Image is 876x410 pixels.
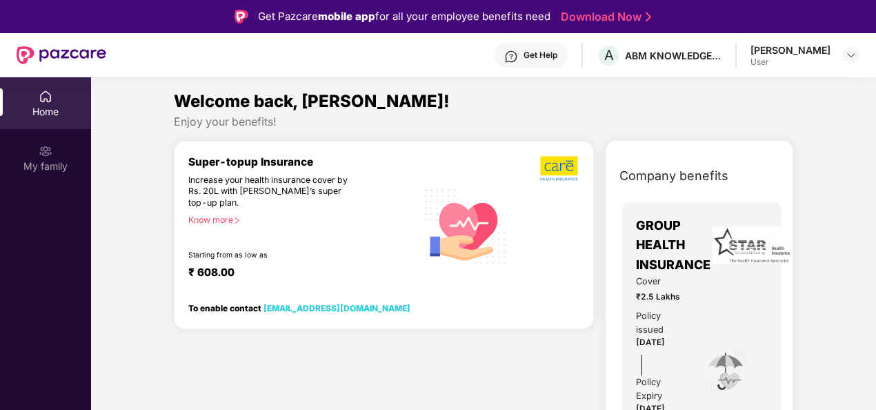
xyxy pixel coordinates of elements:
img: svg+xml;base64,PHN2ZyBpZD0iRHJvcGRvd24tMzJ4MzIiIHhtbG5zPSJodHRwOi8vd3d3LnczLm9yZy8yMDAwL3N2ZyIgd2... [846,50,857,61]
img: b5dec4f62d2307b9de63beb79f102df3.png [540,155,579,182]
span: GROUP HEALTH INSURANCE [636,216,710,275]
span: right [233,217,241,224]
img: svg+xml;base64,PHN2ZyB4bWxucz0iaHR0cDovL3d3dy53My5vcmcvMjAwMC9zdmciIHhtbG5zOnhsaW5rPSJodHRwOi8vd3... [417,176,515,275]
div: ₹ 608.00 [188,266,403,282]
div: Policy issued [636,309,685,337]
span: A [604,47,614,64]
img: svg+xml;base64,PHN2ZyBpZD0iSG9tZSIgeG1sbnM9Imh0dHA6Ly93d3cudzMub3JnLzIwMDAvc3ZnIiB3aWR0aD0iMjAiIG... [39,90,52,104]
div: To enable contact [188,303,410,313]
a: [EMAIL_ADDRESS][DOMAIN_NAME] [263,303,410,313]
img: svg+xml;base64,PHN2ZyB3aWR0aD0iMjAiIGhlaWdodD0iMjAiIHZpZXdCb3g9IjAgMCAyMCAyMCIgZmlsbD0ibm9uZSIgeG... [39,144,52,158]
div: Know more [188,215,408,224]
div: [PERSON_NAME] [750,43,830,57]
div: Policy Expiry [636,375,685,403]
span: [DATE] [636,338,665,347]
img: Logo [235,10,248,23]
div: Get Pazcare for all your employee benefits need [258,8,550,25]
strong: mobile app [318,10,375,23]
div: Enjoy your benefits! [174,115,793,129]
div: User [750,57,830,68]
img: New Pazcare Logo [17,46,106,64]
img: insurerLogo [713,226,791,264]
div: Super-topup Insurance [188,155,417,168]
span: Cover [636,275,685,289]
span: ₹2.5 Lakhs [636,291,685,304]
img: Stroke [646,10,651,24]
img: svg+xml;base64,PHN2ZyBpZD0iSGVscC0zMngzMiIgeG1sbnM9Imh0dHA6Ly93d3cudzMub3JnLzIwMDAvc3ZnIiB3aWR0aD... [504,50,518,64]
img: icon [704,349,748,394]
a: Download Now [561,10,647,24]
span: Company benefits [619,166,728,186]
div: Starting from as low as [188,251,358,260]
span: Welcome back, [PERSON_NAME]! [174,91,450,111]
div: Increase your health insurance cover by Rs. 20L with [PERSON_NAME]’s super top-up plan. [188,175,357,209]
div: ABM KNOWLEDGEWARE LTD [625,49,721,62]
div: Get Help [524,50,557,61]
